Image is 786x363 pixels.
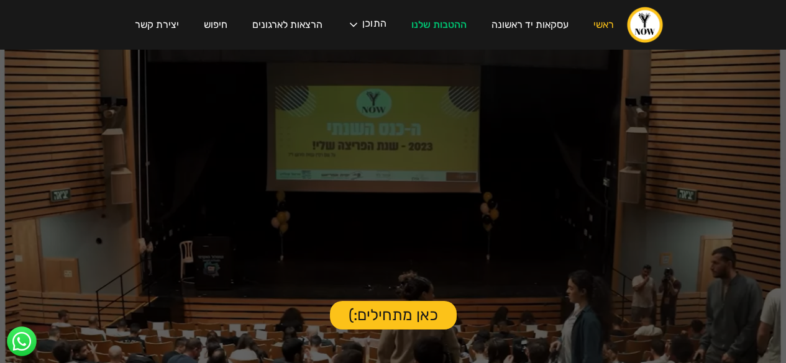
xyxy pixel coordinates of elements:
a: עסקאות יד ראשונה [479,7,581,42]
a: כאן מתחילים:) [330,301,457,329]
div: התוכן [362,19,386,31]
a: חיפוש [191,7,240,42]
a: ההטבות שלנו [399,7,479,42]
a: יצירת קשר [122,7,191,42]
a: ראשי [581,7,626,42]
a: הרצאות לארגונים [240,7,335,42]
